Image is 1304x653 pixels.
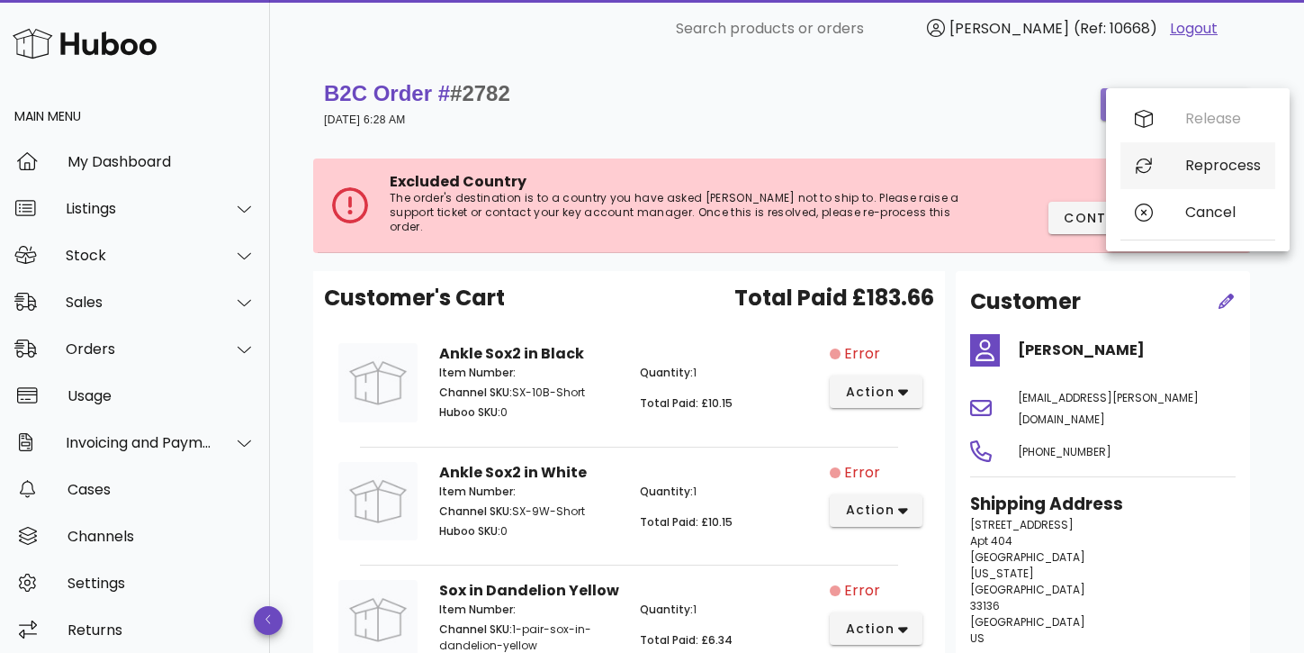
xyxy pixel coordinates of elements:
div: Invoicing and Payments [66,434,212,451]
span: action [844,383,895,402]
div: Returns [67,621,256,639]
span: Excluded Country [390,171,526,192]
div: Settings [67,575,256,592]
span: Item Number: [439,484,516,499]
strong: B2C Order # [324,81,510,105]
span: Huboo SKU: [439,404,500,420]
span: Error [844,580,880,602]
span: Total Paid: £10.15 [640,514,733,530]
span: Channel SKU: [439,503,512,519]
div: Usage [67,387,256,404]
small: [DATE] 6:28 AM [324,113,406,126]
span: Total Paid £183.66 [734,282,934,314]
span: [GEOGRAPHIC_DATA] [970,614,1085,630]
span: Contact Support [1063,209,1207,228]
div: My Dashboard [67,153,256,170]
button: order actions [1101,88,1250,121]
button: Contact Support [1048,202,1221,234]
span: Channel SKU: [439,385,512,400]
span: #2782 [450,81,510,105]
p: SX-10B-Short [439,385,618,401]
span: [PERSON_NAME] [949,18,1069,39]
p: 0 [439,523,618,540]
span: Channel SKU: [439,621,512,637]
h2: Customer [970,286,1081,318]
p: 1 [640,365,819,381]
button: action [830,376,922,408]
span: action [844,501,895,520]
span: US [970,630,985,646]
button: action [830,494,922,527]
div: Reprocess [1185,157,1261,174]
p: The order's destination is to a country you have asked [PERSON_NAME] not to ship to. Please raise... [390,191,960,234]
span: [STREET_ADDRESS] [970,517,1074,532]
p: 1 [640,602,819,618]
span: (Ref: 10668) [1074,18,1157,39]
span: Quantity: [640,365,693,380]
span: Total Paid: £6.34 [640,632,733,648]
span: [GEOGRAPHIC_DATA] [970,582,1085,597]
span: Error [844,343,880,365]
span: [EMAIL_ADDRESS][PERSON_NAME][DOMAIN_NAME] [1018,390,1199,427]
div: Cancel [1185,204,1261,221]
div: Cases [67,481,256,498]
img: Product Image [338,343,418,422]
span: Total Paid: £10.15 [640,395,733,411]
strong: Sox in Dandelion Yellow [439,580,619,601]
span: Item Number: [439,365,516,380]
span: Apt 404 [970,533,1012,549]
h4: [PERSON_NAME] [1018,340,1236,361]
span: action [844,620,895,639]
span: Customer's Cart [324,282,505,314]
div: Listings [66,200,212,217]
span: 33136 [970,598,1000,613]
div: Channels [67,528,256,545]
div: Sales [66,294,212,311]
span: [PHONE_NUMBER] [1018,444,1111,459]
span: Huboo SKU: [439,523,500,539]
img: Product Image [338,462,418,541]
p: 1 [640,484,819,500]
strong: Ankle Sox2 in White [439,462,587,483]
h3: Shipping Address [970,492,1236,517]
div: Orders [66,340,212,358]
span: [US_STATE] [970,566,1034,581]
span: Quantity: [640,602,693,617]
button: action [830,612,922,645]
span: [GEOGRAPHIC_DATA] [970,549,1085,565]
span: Error [844,462,880,484]
strong: Ankle Sox2 in Black [439,343,584,364]
img: Huboo Logo [13,24,157,63]
div: Stock [66,247,212,264]
a: Logout [1170,18,1218,40]
span: Item Number: [439,602,516,617]
p: 0 [439,404,618,421]
span: Quantity: [640,484,693,499]
p: SX-9W-Short [439,503,618,520]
